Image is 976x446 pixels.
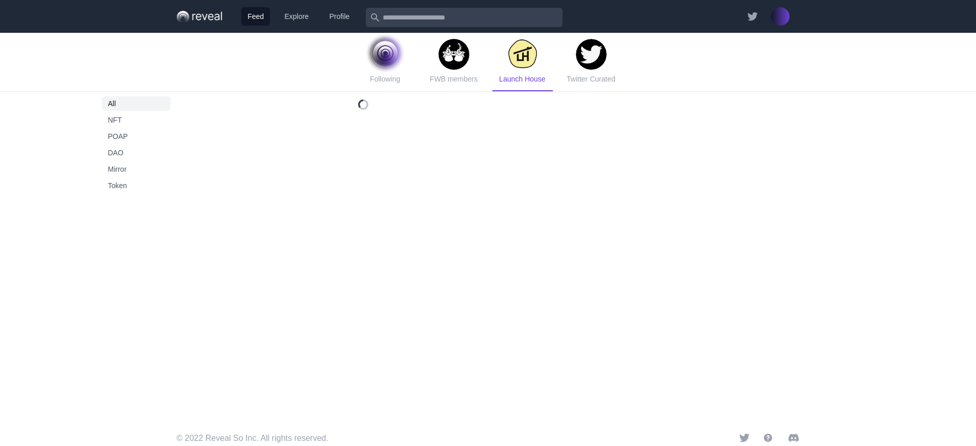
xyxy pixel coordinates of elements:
a: Feed [241,7,270,26]
button: Token [102,178,171,193]
button: Mirror [102,162,171,176]
span: Token [108,180,164,191]
span: All [108,98,164,109]
a: FWB members [424,33,484,91]
span: FWB members [430,75,477,83]
a: Following [355,33,416,91]
a: Launch House [492,33,553,91]
span: Mirror [108,164,164,174]
a: Explore [278,7,315,26]
button: NFT [102,113,171,127]
button: POAP [102,129,171,144]
p: © 2022 Reveal So Inc. All rights reserved. [177,432,328,444]
button: All [102,96,171,111]
span: DAO [108,148,164,158]
span: NFT [108,115,164,125]
span: POAP [108,131,164,141]
span: Twitter Curated [567,75,615,83]
nav: Sidebar [98,96,175,193]
a: Profile [323,7,356,26]
a: Twitter Curated [561,33,621,91]
button: DAO [102,146,171,160]
span: Launch House [499,75,545,83]
span: Following [370,75,400,83]
img: Group-40.0168dfcd.png [177,9,225,24]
